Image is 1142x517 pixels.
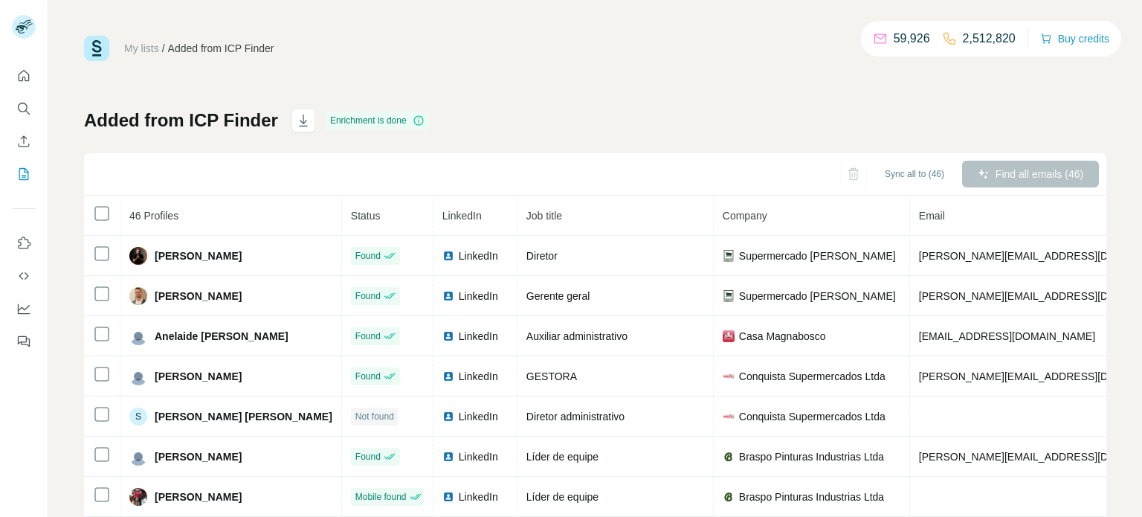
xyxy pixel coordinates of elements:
[739,248,896,263] span: Supermercado [PERSON_NAME]
[723,290,735,302] img: company-logo
[351,210,381,222] span: Status
[526,451,599,463] span: Líder de equipe
[919,330,1095,342] span: [EMAIL_ADDRESS][DOMAIN_NAME]
[459,489,498,504] span: LinkedIn
[155,449,242,464] span: [PERSON_NAME]
[155,329,288,344] span: Anelaide [PERSON_NAME]
[526,370,577,382] span: GESTORA
[739,409,885,424] span: Conquista Supermercados Ltda
[885,167,944,181] span: Sync all to (46)
[526,330,628,342] span: Auxiliar administrativo
[129,448,147,466] img: Avatar
[84,36,109,61] img: Surfe Logo
[12,230,36,257] button: Use Surfe on LinkedIn
[129,327,147,345] img: Avatar
[874,163,955,185] button: Sync all to (46)
[442,451,454,463] img: LinkedIn logo
[723,411,735,423] img: company-logo
[526,210,562,222] span: Job title
[12,62,36,89] button: Quick start
[526,491,599,503] span: Líder de equipe
[12,328,36,355] button: Feedback
[124,42,159,54] a: My lists
[12,128,36,155] button: Enrich CSV
[129,408,147,426] div: S
[442,370,454,382] img: LinkedIn logo
[355,370,381,383] span: Found
[723,451,735,463] img: company-logo
[162,41,165,56] li: /
[155,289,242,304] span: [PERSON_NAME]
[442,491,454,503] img: LinkedIn logo
[355,289,381,303] span: Found
[739,329,826,344] span: Casa Magnabosco
[739,449,884,464] span: Braspo Pinturas Industrias Ltda
[355,410,394,423] span: Not found
[129,488,147,506] img: Avatar
[739,489,884,504] span: Braspo Pinturas Industrias Ltda
[1040,28,1109,49] button: Buy credits
[442,250,454,262] img: LinkedIn logo
[723,491,735,503] img: company-logo
[723,250,735,262] img: company-logo
[459,449,498,464] span: LinkedIn
[355,450,381,463] span: Found
[129,367,147,385] img: Avatar
[723,330,735,342] img: company-logo
[355,249,381,263] span: Found
[12,263,36,289] button: Use Surfe API
[442,411,454,423] img: LinkedIn logo
[894,30,930,48] p: 59,926
[459,409,498,424] span: LinkedIn
[326,112,429,129] div: Enrichment is done
[12,295,36,322] button: Dashboard
[723,370,735,382] img: company-logo
[84,109,278,132] h1: Added from ICP Finder
[459,329,498,344] span: LinkedIn
[355,330,381,343] span: Found
[155,409,332,424] span: [PERSON_NAME] [PERSON_NAME]
[526,250,558,262] span: Diretor
[459,289,498,304] span: LinkedIn
[129,247,147,265] img: Avatar
[526,411,625,423] span: Diretor administrativo
[155,369,242,384] span: [PERSON_NAME]
[459,369,498,384] span: LinkedIn
[129,210,178,222] span: 46 Profiles
[963,30,1016,48] p: 2,512,820
[442,290,454,302] img: LinkedIn logo
[155,248,242,263] span: [PERSON_NAME]
[442,330,454,342] img: LinkedIn logo
[129,287,147,305] img: Avatar
[739,369,885,384] span: Conquista Supermercados Ltda
[155,489,242,504] span: [PERSON_NAME]
[442,210,482,222] span: LinkedIn
[526,290,590,302] span: Gerente geral
[12,161,36,187] button: My lists
[459,248,498,263] span: LinkedIn
[739,289,896,304] span: Supermercado [PERSON_NAME]
[12,95,36,122] button: Search
[168,41,274,56] div: Added from ICP Finder
[919,210,945,222] span: Email
[355,490,407,504] span: Mobile found
[723,210,767,222] span: Company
